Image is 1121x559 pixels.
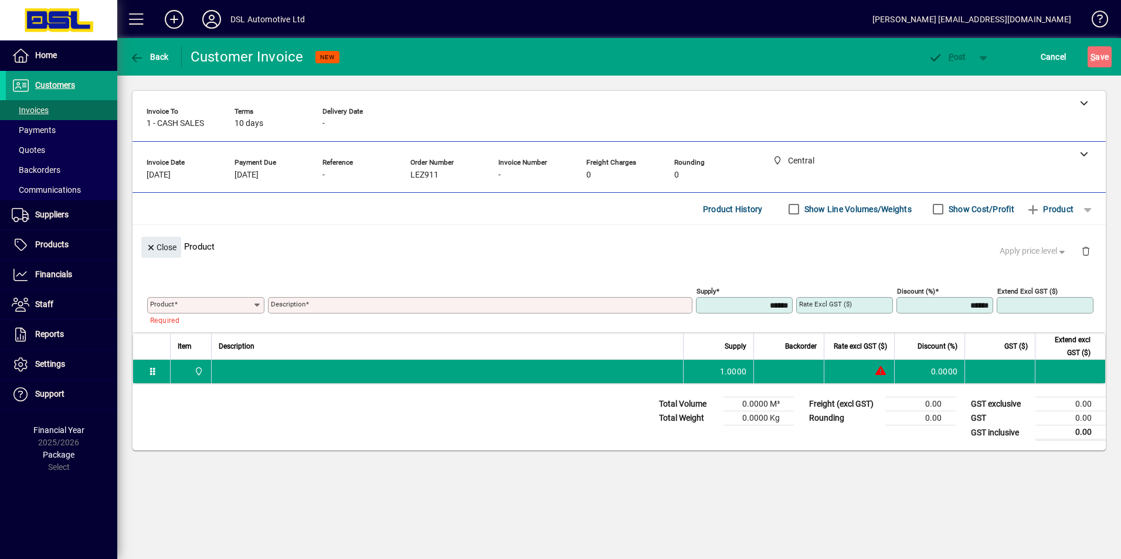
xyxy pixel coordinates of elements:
span: Rate excl GST ($) [834,340,887,353]
span: GST ($) [1004,340,1028,353]
span: Payments [12,125,56,135]
span: ost [928,52,966,62]
span: [DATE] [147,171,171,180]
span: Close [146,238,176,257]
button: Delete [1072,237,1100,265]
td: Total Volume [653,397,723,411]
div: [PERSON_NAME] [EMAIL_ADDRESS][DOMAIN_NAME] [872,10,1071,29]
span: Product History [703,200,763,219]
button: Back [127,46,172,67]
td: 0.00 [1035,425,1106,440]
button: Close [141,237,181,258]
a: Communications [6,180,117,200]
span: ave [1091,47,1109,66]
a: Payments [6,120,117,140]
span: Back [130,52,169,62]
a: Knowledge Base [1083,2,1106,40]
button: Cancel [1038,46,1069,67]
mat-label: Discount (%) [897,287,935,295]
div: Customer Invoice [191,47,304,66]
span: 1 - CASH SALES [147,119,204,128]
a: Staff [6,290,117,319]
td: 0.00 [1035,397,1106,411]
span: LEZ911 [410,171,439,180]
span: Reports [35,329,64,339]
span: Support [35,389,64,398]
td: Rounding [803,411,885,425]
span: - [498,171,501,180]
mat-label: Supply [697,287,716,295]
td: Total Weight [653,411,723,425]
td: 0.0000 Kg [723,411,794,425]
app-page-header-button: Delete [1072,246,1100,256]
span: 0 [674,171,679,180]
a: Products [6,230,117,260]
span: Products [35,240,69,249]
td: 0.0000 [894,360,964,383]
span: Item [178,340,192,353]
mat-label: Rate excl GST ($) [799,300,852,308]
app-page-header-button: Close [138,241,184,252]
span: Description [219,340,254,353]
mat-error: Required [150,313,255,326]
td: GST inclusive [965,425,1035,440]
span: Backorders [12,165,60,175]
span: Customers [35,80,75,90]
a: Invoices [6,100,117,120]
span: Central [191,365,205,378]
span: NEW [320,53,335,61]
td: GST [965,411,1035,425]
label: Show Line Volumes/Weights [802,203,912,215]
button: Apply price level [995,241,1072,262]
span: Discount (%) [918,340,957,353]
span: Cancel [1041,47,1066,66]
a: Backorders [6,160,117,180]
span: Staff [35,299,53,309]
span: Apply price level [1000,245,1068,257]
a: Reports [6,320,117,349]
span: Backorder [785,340,817,353]
div: DSL Automotive Ltd [230,10,305,29]
mat-label: Description [271,300,305,308]
button: Profile [193,9,230,30]
td: GST exclusive [965,397,1035,411]
app-page-header-button: Back [117,46,182,67]
mat-label: Extend excl GST ($) [997,287,1058,295]
span: Communications [12,185,81,195]
span: Supply [725,340,746,353]
span: P [949,52,954,62]
a: Settings [6,350,117,379]
span: Financials [35,270,72,279]
span: S [1091,52,1095,62]
button: Post [922,46,972,67]
span: Home [35,50,57,60]
button: Save [1088,46,1112,67]
a: Support [6,380,117,409]
label: Show Cost/Profit [946,203,1014,215]
span: Invoices [12,105,49,115]
td: 0.0000 M³ [723,397,794,411]
a: Financials [6,260,117,289]
span: Extend excl GST ($) [1042,333,1091,359]
td: Freight (excl GST) [803,397,885,411]
a: Home [6,41,117,70]
td: 0.00 [885,411,956,425]
div: Product [133,225,1106,268]
button: Add [155,9,193,30]
span: Quotes [12,145,45,155]
mat-label: Product [150,300,174,308]
span: - [322,171,325,180]
td: 0.00 [885,397,956,411]
span: Financial Year [33,425,84,435]
a: Quotes [6,140,117,160]
span: [DATE] [235,171,259,180]
span: Suppliers [35,210,69,219]
span: 0 [586,171,591,180]
a: Suppliers [6,200,117,230]
span: 1.0000 [720,366,747,377]
span: 10 days [235,119,263,128]
button: Product History [698,199,767,220]
span: Settings [35,359,65,369]
span: - [322,119,325,128]
td: 0.00 [1035,411,1106,425]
